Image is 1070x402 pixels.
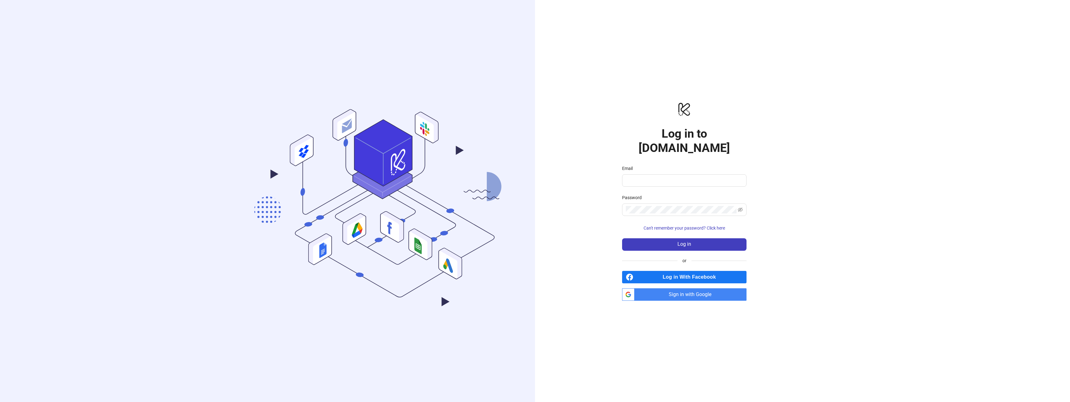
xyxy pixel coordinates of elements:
input: Password [626,206,737,213]
button: Log in [622,238,747,251]
span: eye-invisible [738,207,743,212]
label: Email [622,165,637,172]
label: Password [622,194,646,201]
a: Log in With Facebook [622,271,747,283]
h1: Log in to [DOMAIN_NAME] [622,126,747,155]
button: Can't remember your password? Click here [622,223,747,233]
a: Sign in with Google [622,288,747,301]
input: Email [626,177,742,184]
span: Sign in with Google [637,288,747,301]
span: Log in [677,241,691,247]
span: Log in With Facebook [636,271,747,283]
span: or [677,257,691,264]
span: Can't remember your password? Click here [644,226,725,231]
a: Can't remember your password? Click here [622,226,747,231]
